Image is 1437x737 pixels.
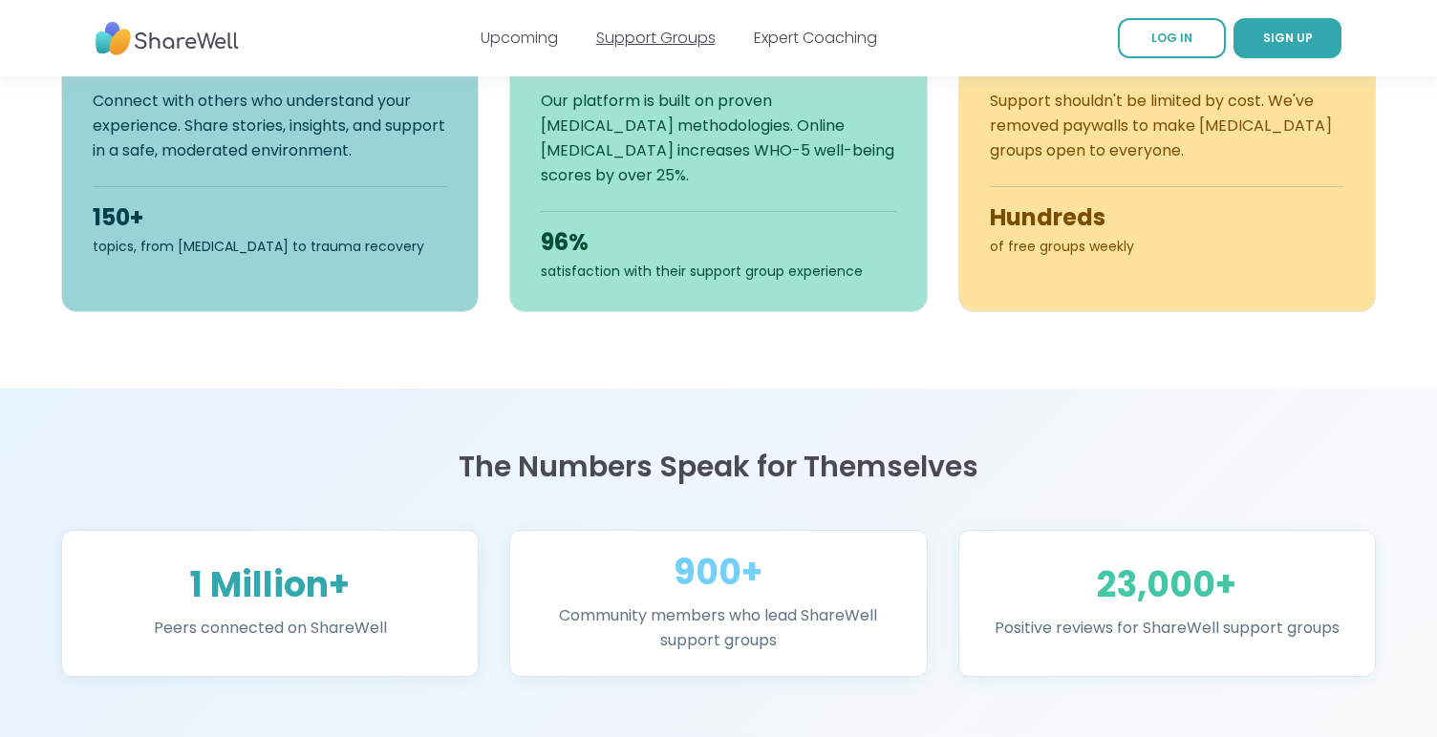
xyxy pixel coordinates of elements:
a: Expert Coaching [754,27,877,49]
div: 150+ [93,202,447,233]
div: Hundreds [990,202,1344,233]
p: Community members who lead ShareWell support groups [533,603,903,653]
img: ShareWell Nav Logo [96,12,239,65]
p: Connect with others who understand your experience. Share stories, insights, and support in a saf... [93,89,447,163]
div: of free groups weekly [990,237,1344,256]
h2: The Numbers Speak for Themselves [61,450,1376,484]
a: Upcoming [481,27,558,49]
div: topics, from [MEDICAL_DATA] to trauma recovery [93,237,447,256]
p: Peers connected on ShareWell [85,616,455,641]
div: 1 Million+ [85,566,455,604]
a: SIGN UP [1233,18,1341,58]
p: Positive reviews for ShareWell support groups [982,616,1352,641]
div: 900+ [533,554,903,592]
div: 96% [541,227,895,258]
span: LOG IN [1151,30,1192,46]
span: SIGN UP [1263,30,1313,46]
p: Support shouldn't be limited by cost. We've removed paywalls to make [MEDICAL_DATA] groups open t... [990,89,1344,163]
p: Our platform is built on proven [MEDICAL_DATA] methodologies. Online [MEDICAL_DATA] increases WHO... [541,89,895,188]
div: satisfaction with their support group experience [541,262,895,281]
div: 23,000+ [982,566,1352,604]
a: Support Groups [596,27,716,49]
a: LOG IN [1118,18,1226,58]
